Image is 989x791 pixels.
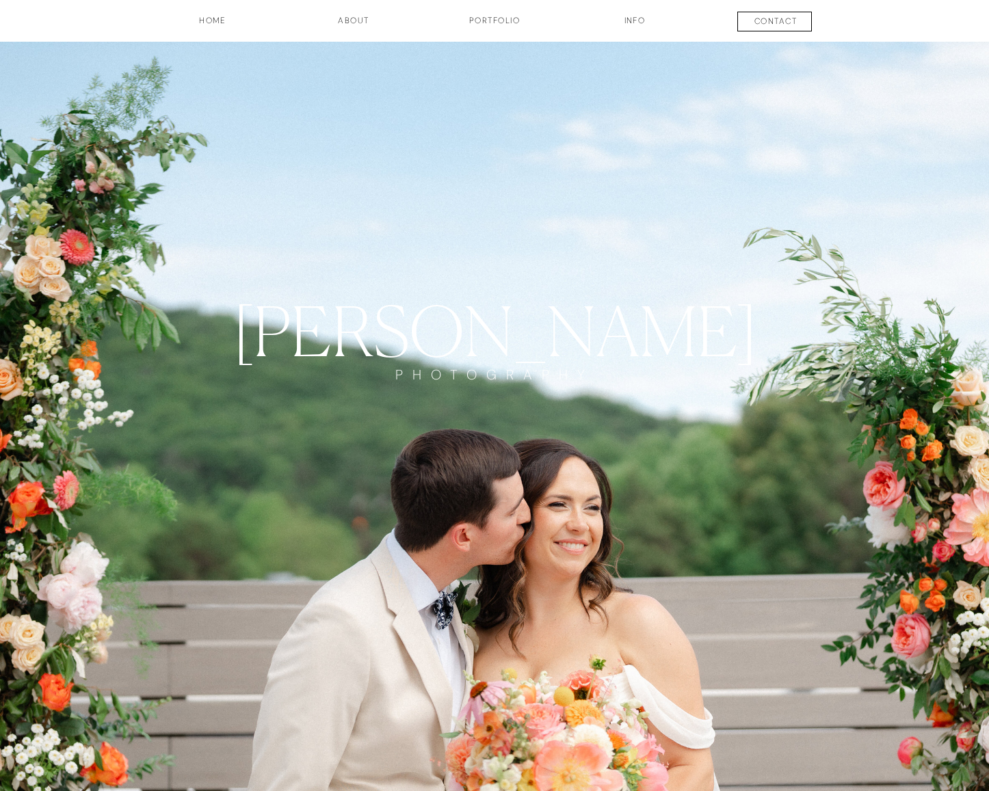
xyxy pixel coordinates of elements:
[601,14,669,38] a: INFO
[179,291,810,366] a: [PERSON_NAME]
[725,15,826,31] a: contact
[162,14,263,38] a: HOME
[378,366,611,408] a: PHOTOGRAPHY
[444,14,545,38] a: Portfolio
[319,14,388,38] a: about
